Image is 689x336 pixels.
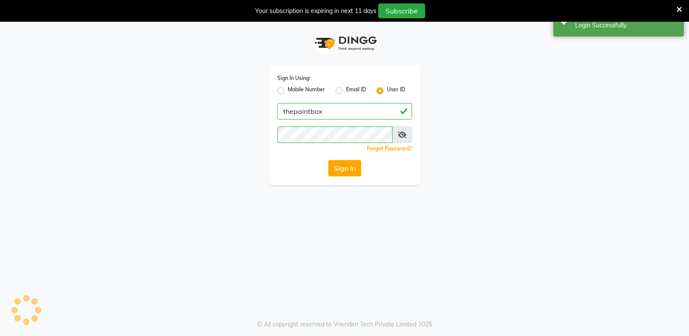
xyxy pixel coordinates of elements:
[328,160,361,176] button: Sign In
[378,3,425,18] button: Subscribe
[277,74,310,82] label: Sign In Using:
[387,86,405,96] label: User ID
[255,7,376,16] div: Your subscription is expiring in next 11 days
[277,103,412,120] input: Username
[310,30,379,56] img: logo1.svg
[288,86,325,96] label: Mobile Number
[346,86,366,96] label: Email ID
[367,145,412,152] a: Forgot Password?
[277,126,393,143] input: Username
[575,21,677,30] div: Login Successfully.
